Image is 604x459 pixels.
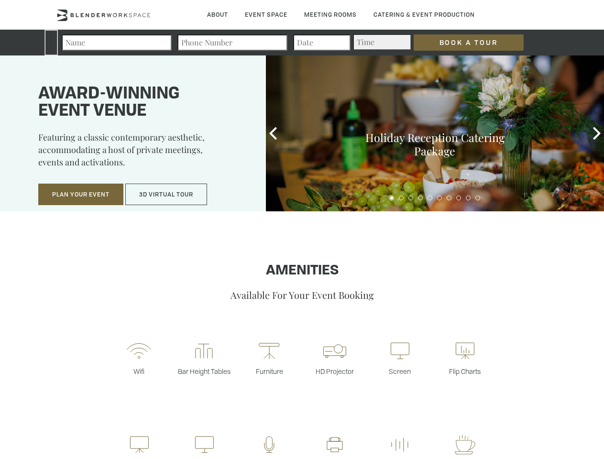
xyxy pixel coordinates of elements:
p: HD Projector [302,367,367,376]
p: Flip Charts [432,367,497,376]
p: Available For Your Event Booking [30,288,574,301]
h1: Award-winning event venue [38,86,242,120]
p: Wifi [106,367,171,376]
iframe: Chat Widget [556,413,604,459]
p: Bar Height Tables [172,367,237,376]
a: Holiday Reception Catering Package [365,130,505,158]
button: 3D Virtual Tour [125,184,207,206]
input: Date [293,34,351,51]
p: Furniture [237,367,302,376]
p: Screen [367,367,432,376]
input: Phone Number [177,34,287,51]
p: Featuring a classic contemporary aesthetic, accommodating a host of private meetings, events and ... [38,131,242,175]
input: Book a Tour [414,34,524,51]
input: Name [62,34,172,51]
button: Plan Your Event [38,184,123,206]
h1: Amenities [30,263,574,279]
